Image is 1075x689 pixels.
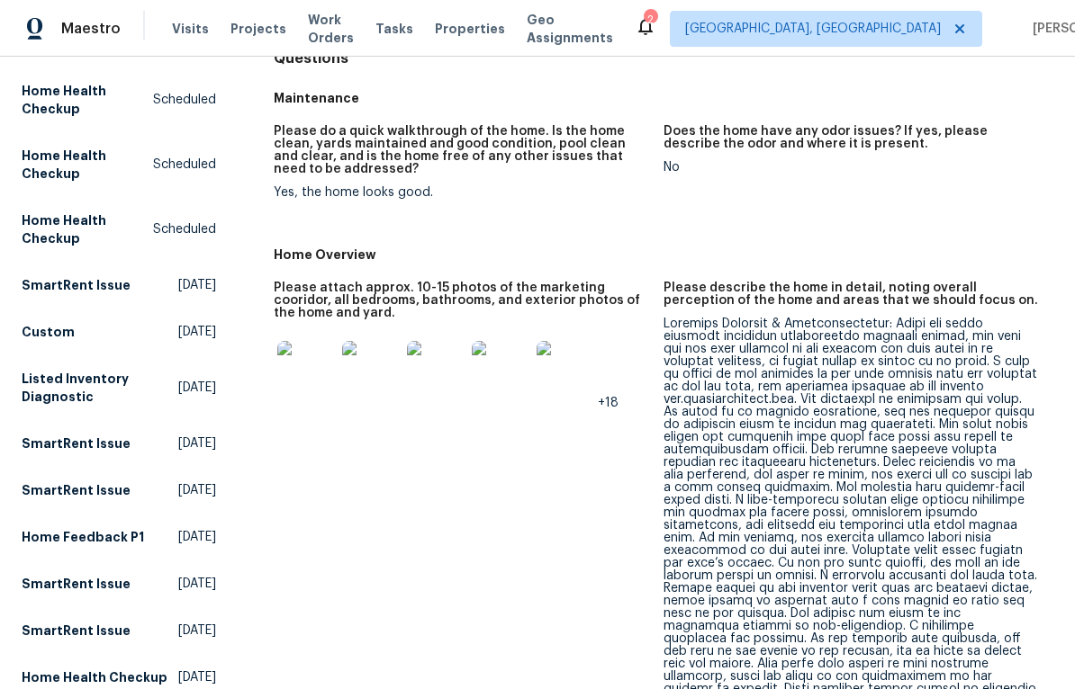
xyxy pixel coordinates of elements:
h5: Custom [22,323,75,341]
span: Geo Assignments [527,11,613,47]
h5: SmartRent Issue [22,481,131,499]
a: SmartRent Issue[DATE] [22,269,216,301]
a: Home Health CheckupScheduled [22,139,216,190]
h5: SmartRent Issue [22,276,131,294]
span: [DATE] [178,323,216,341]
span: +18 [598,397,619,409]
span: [DATE] [178,276,216,294]
span: Properties [435,20,505,38]
div: No [664,161,1039,174]
h5: Listed Inventory Diagnostic [22,370,178,406]
a: SmartRent Issue[DATE] [22,568,216,600]
span: Visits [172,20,209,38]
h5: SmartRent Issue [22,622,131,640]
a: Home Health CheckupScheduled [22,204,216,255]
span: Scheduled [153,91,216,109]
a: SmartRent Issue[DATE] [22,614,216,647]
div: Yes, the home looks good. [274,186,649,199]
a: Listed Inventory Diagnostic[DATE] [22,362,216,413]
span: Maestro [61,20,121,38]
span: Scheduled [153,156,216,174]
h4: Questions [274,49,1053,67]
span: [DATE] [178,379,216,397]
h5: Home Health Checkup [22,82,153,118]
h5: Home Overview [274,246,1053,264]
h5: Please attach approx. 10-15 photos of the marketing cooridor, all bedrooms, bathrooms, and exteri... [274,282,649,319]
span: [DATE] [178,575,216,593]
span: Work Orders [308,11,354,47]
span: [DATE] [178,481,216,499]
h5: Home Health Checkup [22,147,153,183]
span: [DATE] [178,434,216,452]
a: Home Feedback P1[DATE] [22,521,216,553]
h5: SmartRent Issue [22,575,131,593]
span: [GEOGRAPHIC_DATA], [GEOGRAPHIC_DATA] [685,20,941,38]
span: Projects [230,20,286,38]
span: Tasks [375,22,413,35]
span: [DATE] [178,622,216,640]
a: SmartRent Issue[DATE] [22,474,216,506]
a: Custom[DATE] [22,316,216,348]
div: 2 [644,11,656,29]
a: SmartRent Issue[DATE] [22,427,216,460]
h5: Home Health Checkup [22,211,153,247]
h5: Does the home have any odor issues? If yes, please describe the odor and where it is present. [664,125,1039,150]
span: [DATE] [178,668,216,686]
h5: SmartRent Issue [22,434,131,452]
span: [DATE] [178,528,216,546]
h5: Home Health Checkup [22,668,167,686]
span: Scheduled [153,220,216,238]
h5: Please do a quick walkthrough of the home. Is the home clean, yards maintained and good condition... [274,125,649,175]
h5: Please describe the home in detail, noting overall perception of the home and areas that we shoul... [664,282,1039,307]
h5: Home Feedback P1 [22,528,144,546]
a: Home Health CheckupScheduled [22,75,216,125]
h5: Maintenance [274,89,1053,107]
